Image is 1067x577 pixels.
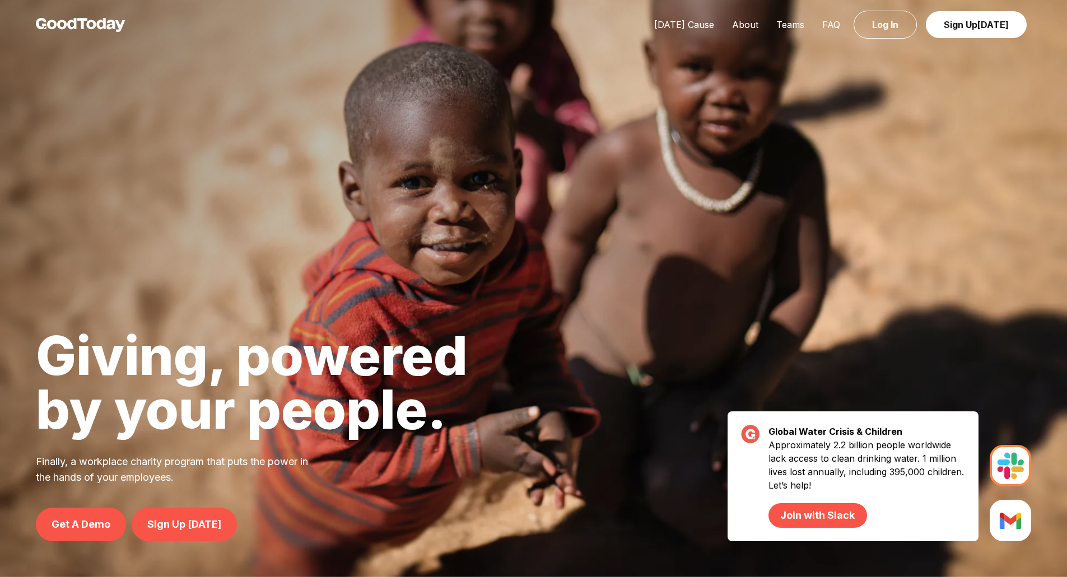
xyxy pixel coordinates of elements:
[768,426,902,437] strong: Global Water Crisis & Children
[36,329,468,436] h1: Giving, powered by your people.
[36,18,125,32] img: GoodToday
[977,19,1009,30] span: [DATE]
[723,19,767,30] a: About
[132,508,237,541] a: Sign Up [DATE]
[768,503,866,528] a: Join with Slack
[990,500,1031,541] img: Slack
[645,19,723,30] a: [DATE] Cause
[36,508,126,541] a: Get A Demo
[767,19,813,30] a: Teams
[990,445,1031,486] img: Slack
[854,11,917,39] a: Log In
[813,19,849,30] a: FAQ
[36,454,323,485] p: Finally, a workplace charity program that puts the power in the hands of your employees.
[768,438,965,528] p: Approximately 2.2 billion people worldwide lack access to clean drinking water. 1 million lives l...
[926,11,1027,38] a: Sign Up[DATE]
